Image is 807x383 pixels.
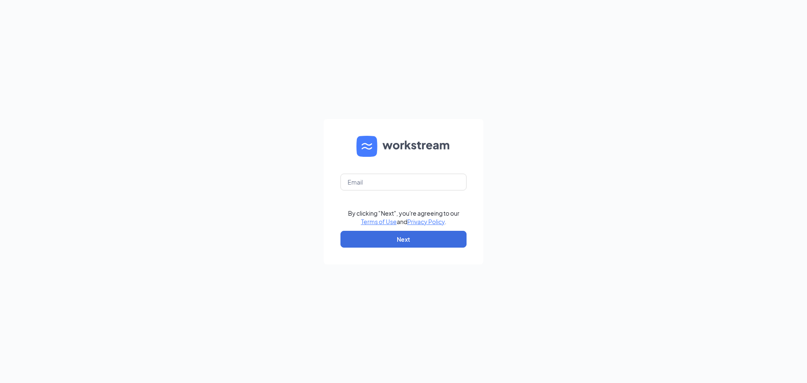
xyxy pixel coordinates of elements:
a: Terms of Use [361,218,397,225]
a: Privacy Policy [407,218,445,225]
button: Next [340,231,467,248]
div: By clicking "Next", you're agreeing to our and . [348,209,459,226]
img: WS logo and Workstream text [356,136,451,157]
input: Email [340,174,467,190]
